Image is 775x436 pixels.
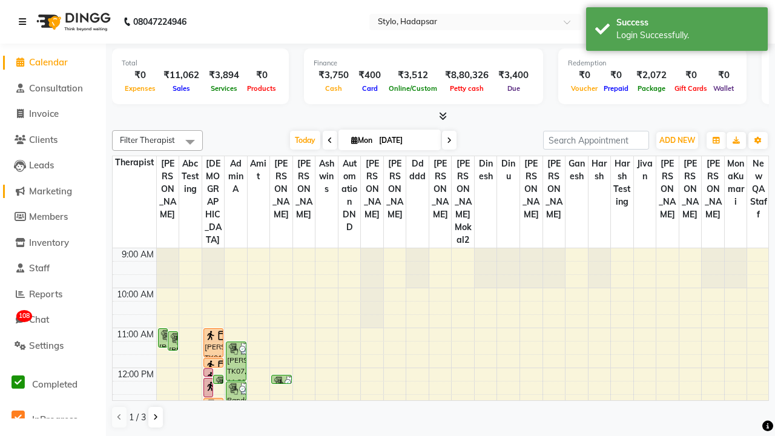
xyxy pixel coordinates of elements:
span: Products [244,84,279,93]
div: [PERSON_NAME], TK01, 12:15 PM-12:45 PM, Kids Hair Cut [204,378,213,397]
span: Invoice [29,108,59,119]
span: Abc testing [179,156,202,197]
span: [PERSON_NAME] [520,156,542,222]
a: Leads [3,159,103,173]
span: Services [208,84,240,93]
span: dinu [497,156,519,184]
span: Wallet [710,84,737,93]
span: Sales [170,84,193,93]
span: MonaKumari [725,156,747,210]
span: Inventory [29,237,69,248]
div: ₹3,400 [493,68,533,82]
span: InProgress [32,414,77,425]
button: ADD NEW [656,132,698,149]
span: Expenses [122,84,159,93]
div: [PERSON_NAME], TK01, 11:00 AM-11:45 AM, Special Manicure [204,329,223,357]
a: Calendar [3,56,103,70]
span: [PERSON_NAME] [543,156,566,222]
span: [PERSON_NAME] [293,156,315,222]
span: Cash [322,84,345,93]
span: Calendar [29,56,68,68]
span: Admin A [225,156,247,197]
a: Consultation [3,82,103,96]
span: Filter Therapist [120,135,175,145]
div: 10:00 AM [114,288,156,301]
span: Marketing [29,185,72,197]
div: ₹0 [601,68,632,82]
div: ₹8,80,326 [440,68,493,82]
span: [PERSON_NAME] [656,156,679,222]
div: [PERSON_NAME], TK09, 12:10 PM-12:25 PM, [DEMOGRAPHIC_DATA] Hair Setting (₹500) [272,375,291,383]
div: [PERSON_NAME], TK05, 11:00 AM-11:30 AM, Orange Facial 2 (₹1200) [159,329,168,347]
span: Prepaid [601,84,632,93]
span: Ganesh [566,156,588,184]
span: Completed [32,378,77,390]
span: [PERSON_NAME] Mokal2 [452,156,474,248]
span: Gift Cards [671,84,710,93]
span: Online/Custom [386,84,440,93]
span: New QA Staff [747,156,770,222]
span: Today [290,131,320,150]
div: ₹3,750 [314,68,354,82]
span: Members [29,211,68,222]
div: 11:00 AM [114,328,156,341]
span: Settings [29,340,64,351]
span: [PERSON_NAME] [702,156,724,222]
b: 08047224946 [133,5,186,39]
span: Consultation [29,82,83,94]
div: ₹3,894 [204,68,244,82]
img: logo [31,5,114,39]
div: ₹0 [244,68,279,82]
span: Leads [29,159,54,171]
input: 2025-09-01 [375,131,436,150]
span: 1 / 3 [129,411,146,424]
div: [PERSON_NAME], TK06, 11:05 AM-11:35 AM, Orange Facial 2 (₹1200) [168,332,177,350]
div: ₹0 [710,68,737,82]
div: [PERSON_NAME], TK01, 11:45 AM-12:00 PM, [DEMOGRAPHIC_DATA] Hair Setting [204,358,223,367]
div: ₹0 [671,68,710,82]
div: [PERSON_NAME], TK01, 12:00 PM-12:10 PM, Hair Blow Dryer [204,369,213,376]
a: Invoice [3,107,103,121]
a: Marketing [3,185,103,199]
div: [PERSON_NAME], TK07, 11:20 AM-12:20 PM, Hair Trim (₹650) [226,342,246,380]
a: Members [3,210,103,224]
span: Reports [29,288,62,300]
a: Inventory [3,236,103,250]
span: Card [359,84,381,93]
span: Amit [248,156,270,184]
span: Due [504,84,523,93]
span: Petty cash [447,84,487,93]
a: 108Chat [3,313,103,327]
div: Total [122,58,279,68]
div: 9:00 AM [119,248,156,261]
a: Settings [3,339,103,353]
span: harsh testing [611,156,633,210]
span: Package [635,84,668,93]
a: Reports [3,288,103,302]
a: Clients [3,133,103,147]
span: [PERSON_NAME] [270,156,292,222]
span: [PERSON_NAME] [429,156,452,222]
span: Staff [29,262,50,274]
span: Chat [29,314,49,325]
div: Random Tester, TK10, 12:20 PM-12:50 PM, Orange Facial 2 (₹1200) [226,382,246,400]
div: Therapist [113,156,156,169]
span: dinesh [475,156,497,184]
div: Success [616,16,759,29]
div: ₹2,072 [632,68,671,82]
span: Voucher [568,84,601,93]
div: ₹0 [122,68,159,82]
span: [PERSON_NAME] [361,156,383,222]
div: Finance [314,58,533,68]
a: Staff [3,262,103,276]
span: jivan [634,156,656,184]
div: Redemption [568,58,737,68]
span: Mon [348,136,375,145]
div: ₹3,512 [386,68,440,82]
span: [PERSON_NAME] [384,156,406,222]
div: 12:00 PM [115,368,156,381]
span: ADD NEW [659,136,695,145]
div: ₹0 [568,68,601,82]
span: Clients [29,134,58,145]
span: [PERSON_NAME] [679,156,702,222]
